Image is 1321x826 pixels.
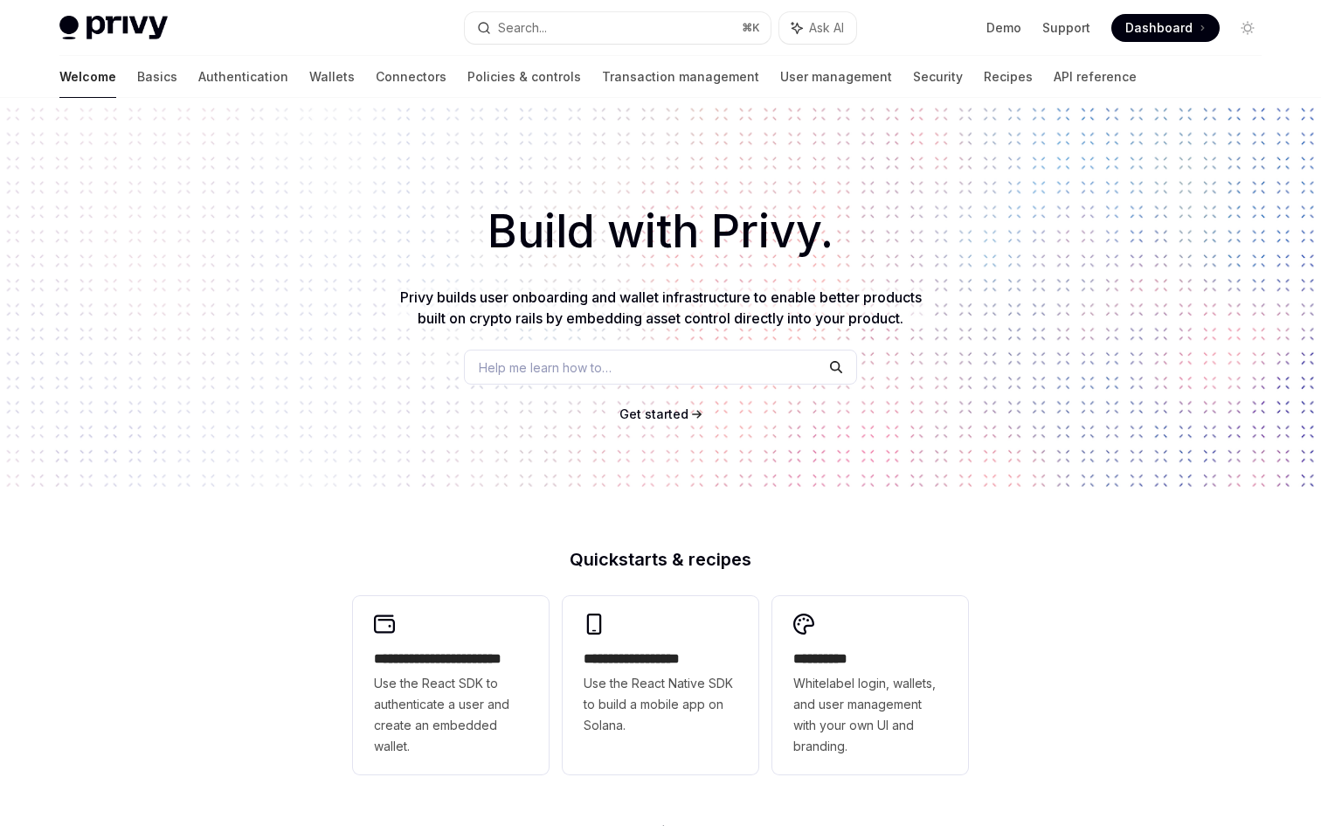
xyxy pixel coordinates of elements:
img: light logo [59,16,168,40]
a: Policies & controls [467,56,581,98]
a: Connectors [376,56,446,98]
span: Ask AI [809,19,844,37]
span: Help me learn how to… [479,358,612,377]
span: Dashboard [1125,19,1193,37]
a: Demo [986,19,1021,37]
a: Dashboard [1111,14,1220,42]
a: Get started [619,406,688,423]
span: Privy builds user onboarding and wallet infrastructure to enable better products built on crypto ... [400,288,922,327]
span: Use the React SDK to authenticate a user and create an embedded wallet. [374,673,528,757]
button: Toggle dark mode [1234,14,1262,42]
a: API reference [1054,56,1137,98]
span: Use the React Native SDK to build a mobile app on Solana. [584,673,737,736]
a: **** **** **** ***Use the React Native SDK to build a mobile app on Solana. [563,596,758,774]
a: **** *****Whitelabel login, wallets, and user management with your own UI and branding. [772,596,968,774]
a: User management [780,56,892,98]
div: Search... [498,17,547,38]
h2: Quickstarts & recipes [353,551,968,568]
a: Welcome [59,56,116,98]
h1: Build with Privy. [28,198,1293,266]
a: Transaction management [602,56,759,98]
a: Wallets [309,56,355,98]
a: Authentication [198,56,288,98]
span: Whitelabel login, wallets, and user management with your own UI and branding. [793,673,947,757]
button: Ask AI [779,12,856,44]
span: Get started [619,406,688,421]
button: Search...⌘K [465,12,771,44]
span: ⌘ K [742,21,760,35]
a: Support [1042,19,1090,37]
a: Security [913,56,963,98]
a: Recipes [984,56,1033,98]
a: Basics [137,56,177,98]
